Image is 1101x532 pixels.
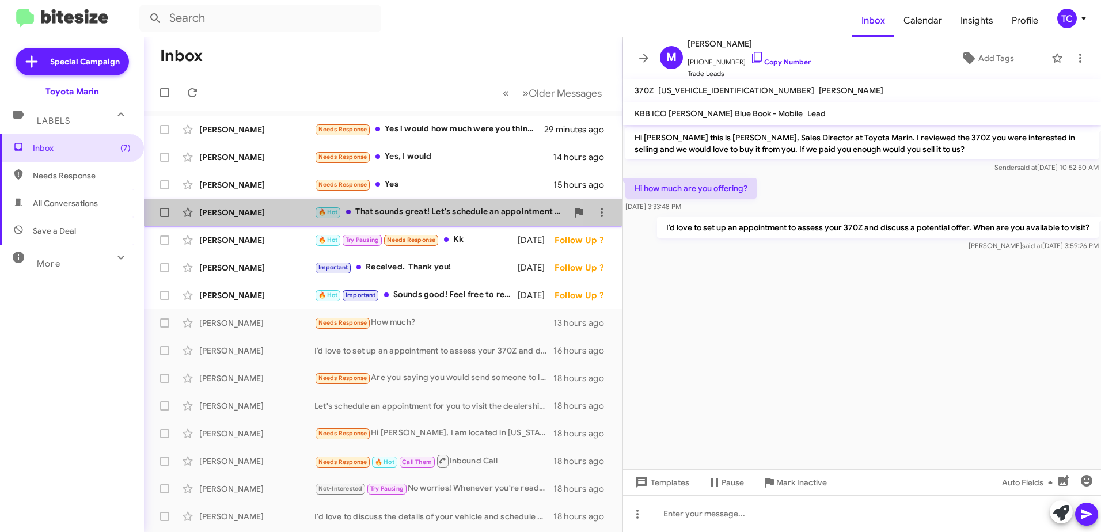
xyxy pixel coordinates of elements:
[199,428,314,439] div: [PERSON_NAME]
[666,48,677,67] span: M
[978,48,1014,69] span: Add Tags
[45,86,99,97] div: Toyota Marin
[318,153,367,161] span: Needs Response
[929,48,1046,69] button: Add Tags
[1057,9,1077,28] div: TC
[852,4,894,37] a: Inbox
[635,108,803,119] span: KBB ICO [PERSON_NAME] Blue Book - Mobile
[688,51,811,68] span: [PHONE_NUMBER]
[314,371,553,385] div: Are you saying you would send someone to look at the car or at the dealership?
[314,178,553,191] div: Yes
[314,345,553,356] div: I’d love to set up an appointment to assess your 370Z and discuss a potential offer. When are you...
[632,472,689,493] span: Templates
[199,262,314,273] div: [PERSON_NAME]
[318,319,367,326] span: Needs Response
[33,142,131,154] span: Inbox
[496,81,516,105] button: Previous
[515,81,609,105] button: Next
[529,87,602,100] span: Older Messages
[951,4,1003,37] span: Insights
[50,56,120,67] span: Special Campaign
[522,86,529,100] span: »
[346,236,379,244] span: Try Pausing
[199,483,314,495] div: [PERSON_NAME]
[993,472,1066,493] button: Auto Fields
[553,317,613,329] div: 13 hours ago
[33,225,76,237] span: Save a Deal
[1022,241,1042,250] span: said at
[370,485,404,492] span: Try Pausing
[625,178,757,199] p: Hi how much are you offering?
[318,236,338,244] span: 🔥 Hot
[314,482,553,495] div: No worries! Whenever you're ready, just let us know. We're here to help when the time comes.
[318,126,367,133] span: Needs Response
[199,317,314,329] div: [PERSON_NAME]
[33,170,131,181] span: Needs Response
[553,511,613,522] div: 18 hours ago
[819,85,883,96] span: [PERSON_NAME]
[657,217,1099,238] p: I’d love to set up an appointment to assess your 370Z and discuss a potential offer. When are you...
[894,4,951,37] a: Calendar
[199,234,314,246] div: [PERSON_NAME]
[969,241,1099,250] span: [PERSON_NAME] [DATE] 3:59:26 PM
[698,472,753,493] button: Pause
[1017,163,1037,172] span: said at
[318,291,338,299] span: 🔥 Hot
[807,108,826,119] span: Lead
[318,430,367,437] span: Needs Response
[314,427,553,440] div: Hi [PERSON_NAME], I am located in [US_STATE], would you be willing to travel for it? I have adjus...
[1003,4,1047,37] a: Profile
[318,458,367,466] span: Needs Response
[314,511,553,522] div: I'd love to discuss the details of your vehicle and schedule an appointment to evaluate it in per...
[318,208,338,216] span: 🔥 Hot
[314,206,567,219] div: That sounds great! Let's schedule an appointment for [DATE] to discuss your vehicle. Just let me ...
[199,455,314,467] div: [PERSON_NAME]
[314,288,518,302] div: Sounds good! Feel free to reach out anytime in October to discuss your vehicle further. Looking f...
[544,124,613,135] div: 29 minutes ago
[402,458,432,466] span: Call Them
[750,58,811,66] a: Copy Number
[346,291,375,299] span: Important
[199,290,314,301] div: [PERSON_NAME]
[496,81,609,105] nav: Page navigation example
[199,400,314,412] div: [PERSON_NAME]
[553,455,613,467] div: 18 hours ago
[722,472,744,493] span: Pause
[623,472,698,493] button: Templates
[199,511,314,522] div: [PERSON_NAME]
[318,374,367,382] span: Needs Response
[387,236,436,244] span: Needs Response
[314,261,518,274] div: Received. Thank you!
[120,142,131,154] span: (7)
[553,483,613,495] div: 18 hours ago
[503,86,509,100] span: «
[625,127,1099,159] p: Hi [PERSON_NAME] this is [PERSON_NAME], Sales Director at Toyota Marin. I reviewed the 370Z you w...
[553,151,613,163] div: 14 hours ago
[1047,9,1088,28] button: TC
[553,179,613,191] div: 15 hours ago
[37,116,70,126] span: Labels
[688,37,811,51] span: [PERSON_NAME]
[314,400,553,412] div: Let's schedule an appointment for you to visit the dealership, and we can discuss the details in ...
[314,454,553,468] div: Inbound Call
[314,150,553,164] div: Yes, I would
[518,262,555,273] div: [DATE]
[555,290,613,301] div: Follow Up ?
[753,472,836,493] button: Mark Inactive
[318,264,348,271] span: Important
[994,163,1099,172] span: Sender [DATE] 10:52:50 AM
[555,234,613,246] div: Follow Up ?
[776,472,827,493] span: Mark Inactive
[518,290,555,301] div: [DATE]
[199,124,314,135] div: [PERSON_NAME]
[553,400,613,412] div: 18 hours ago
[199,151,314,163] div: [PERSON_NAME]
[1002,472,1057,493] span: Auto Fields
[658,85,814,96] span: [US_VEHICLE_IDENTIFICATION_NUMBER]
[314,233,518,246] div: Kk
[314,123,544,136] div: Yes i would how much were you thinking?
[33,197,98,209] span: All Conversations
